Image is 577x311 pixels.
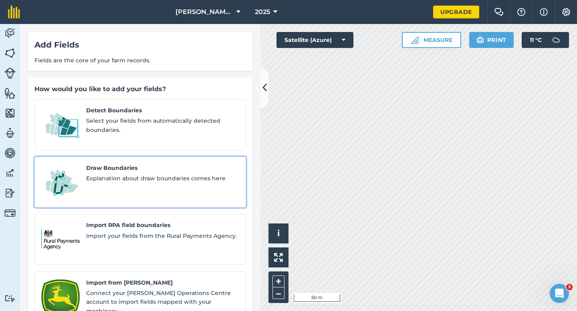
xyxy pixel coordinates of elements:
[86,231,239,240] span: Import your fields from the Rural Payments Agency.
[540,7,548,17] img: svg+xml;base64,PHN2ZyB4bWxucz0iaHR0cDovL3d3dy53My5vcmcvMjAwMC9zdmciIHdpZHRoPSIxNyIgaGVpZ2h0PSIxNy...
[548,32,564,48] img: svg+xml;base64,PD94bWwgdmVyc2lvbj0iMS4wIiBlbmNvZGluZz0idXRmLTgiPz4KPCEtLSBHZW5lcmF0b3I6IEFkb2JlIE...
[4,87,16,99] img: svg+xml;base64,PHN2ZyB4bWxucz0iaHR0cDovL3d3dy53My5vcmcvMjAwMC9zdmciIHdpZHRoPSI1NiIgaGVpZ2h0PSI2MC...
[494,8,504,16] img: Two speech bubbles overlapping with the left bubble in the forefront
[86,106,239,115] span: Detect Boundaries
[561,8,571,16] img: A cog icon
[34,84,246,94] div: How would you like to add your fields?
[34,214,246,265] a: Import RPA field boundariesImport RPA field boundariesImport your fields from the Rural Payments ...
[530,32,542,48] span: 11 ° C
[402,32,461,48] button: Measure
[255,7,270,17] span: 2025
[4,295,16,302] img: svg+xml;base64,PD94bWwgdmVyc2lvbj0iMS4wIiBlbmNvZGluZz0idXRmLTgiPz4KPCEtLSBHZW5lcmF0b3I6IEFkb2JlIE...
[86,163,239,172] span: Draw Boundaries
[176,7,233,17] span: [PERSON_NAME] & Sons
[4,107,16,119] img: svg+xml;base64,PHN2ZyB4bWxucz0iaHR0cDovL3d3dy53My5vcmcvMjAwMC9zdmciIHdpZHRoPSI1NiIgaGVpZ2h0PSI2MC...
[41,163,80,201] img: Draw Boundaries
[411,36,419,44] img: Ruler icon
[34,38,246,51] div: Add Fields
[34,56,246,65] span: Fields are the core of your farm records.
[86,174,239,183] span: Explanation about draw boundaries comes here
[4,68,16,79] img: svg+xml;base64,PD94bWwgdmVyc2lvbj0iMS4wIiBlbmNvZGluZz0idXRmLTgiPz4KPCEtLSBHZW5lcmF0b3I6IEFkb2JlIE...
[4,167,16,179] img: svg+xml;base64,PD94bWwgdmVyc2lvbj0iMS4wIiBlbmNvZGluZz0idXRmLTgiPz4KPCEtLSBHZW5lcmF0b3I6IEFkb2JlIE...
[272,287,284,299] button: –
[550,284,569,303] iframe: Intercom live chat
[274,253,283,262] img: Four arrows, one pointing top left, one top right, one bottom right and the last bottom left
[272,275,284,287] button: +
[276,32,353,48] button: Satellite (Azure)
[4,47,16,59] img: svg+xml;base64,PHN2ZyB4bWxucz0iaHR0cDovL3d3dy53My5vcmcvMjAwMC9zdmciIHdpZHRoPSI1NiIgaGVpZ2h0PSI2MC...
[4,147,16,159] img: svg+xml;base64,PD94bWwgdmVyc2lvbj0iMS4wIiBlbmNvZGluZz0idXRmLTgiPz4KPCEtLSBHZW5lcmF0b3I6IEFkb2JlIE...
[8,6,20,18] img: fieldmargin Logo
[469,32,514,48] button: Print
[4,27,16,39] img: svg+xml;base64,PD94bWwgdmVyc2lvbj0iMS4wIiBlbmNvZGluZz0idXRmLTgiPz4KPCEtLSBHZW5lcmF0b3I6IEFkb2JlIE...
[566,284,573,290] span: 3
[41,106,80,144] img: Detect Boundaries
[86,278,239,287] span: Import from [PERSON_NAME]
[476,35,484,45] img: svg+xml;base64,PHN2ZyB4bWxucz0iaHR0cDovL3d3dy53My5vcmcvMjAwMC9zdmciIHdpZHRoPSIxOSIgaGVpZ2h0PSIyNC...
[86,221,239,229] span: Import RPA field boundaries
[522,32,569,48] button: 11 °C
[86,116,239,134] span: Select your fields from automatically detected boundaries.
[34,99,246,150] a: Detect BoundariesDetect BoundariesSelect your fields from automatically detected boundaries.
[277,228,280,238] span: i
[433,6,479,18] a: Upgrade
[34,157,246,208] a: Draw BoundariesDraw BoundariesExplanation about draw boundaries comes here
[4,187,16,199] img: svg+xml;base64,PD94bWwgdmVyc2lvbj0iMS4wIiBlbmNvZGluZz0idXRmLTgiPz4KPCEtLSBHZW5lcmF0b3I6IEFkb2JlIE...
[41,221,80,258] img: Import RPA field boundaries
[4,127,16,139] img: svg+xml;base64,PD94bWwgdmVyc2lvbj0iMS4wIiBlbmNvZGluZz0idXRmLTgiPz4KPCEtLSBHZW5lcmF0b3I6IEFkb2JlIE...
[516,8,526,16] img: A question mark icon
[4,207,16,219] img: svg+xml;base64,PD94bWwgdmVyc2lvbj0iMS4wIiBlbmNvZGluZz0idXRmLTgiPz4KPCEtLSBHZW5lcmF0b3I6IEFkb2JlIE...
[268,223,288,243] button: i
